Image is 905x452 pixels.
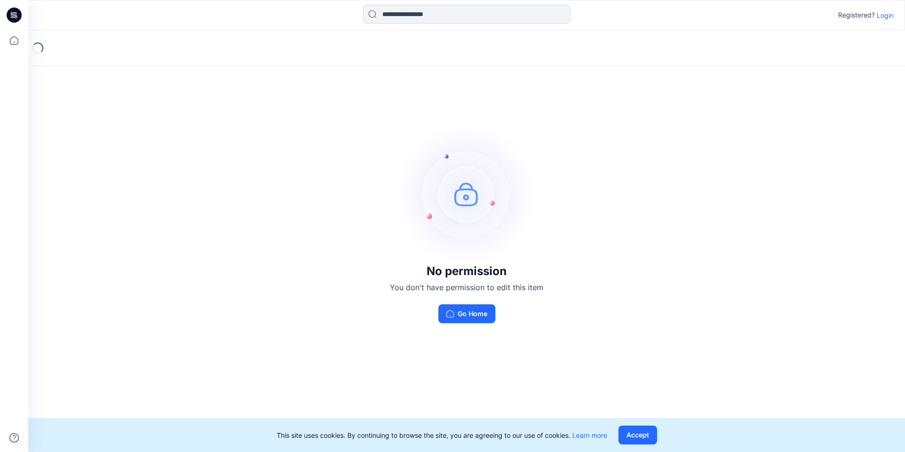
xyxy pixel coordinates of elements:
button: Accept [618,426,657,444]
p: Registered? [838,9,875,21]
button: Go Home [438,304,495,323]
p: Login [877,10,894,20]
img: no-perm.svg [396,123,537,265]
p: You don't have permission to edit this item [390,282,543,293]
h3: No permission [390,265,543,278]
a: Learn more [572,431,607,439]
p: This site uses cookies. By continuing to browse the site, you are agreeing to our use of cookies. [277,430,607,440]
